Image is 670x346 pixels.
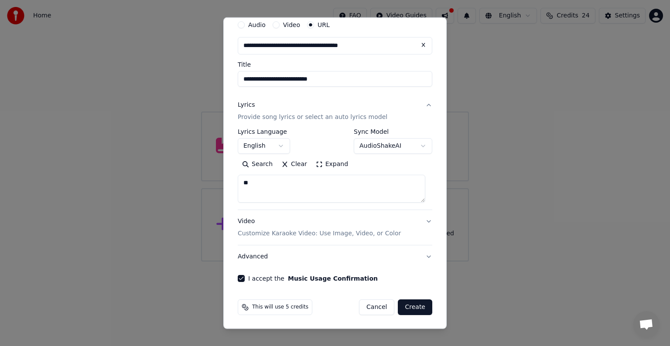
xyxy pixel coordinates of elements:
[398,299,432,315] button: Create
[288,275,378,282] button: I accept the
[248,275,378,282] label: I accept the
[318,22,330,28] label: URL
[238,245,432,268] button: Advanced
[283,22,300,28] label: Video
[354,129,432,135] label: Sync Model
[238,113,387,122] p: Provide song lyrics or select an auto lyrics model
[238,157,277,171] button: Search
[359,299,394,315] button: Cancel
[238,94,432,129] button: LyricsProvide song lyrics or select an auto lyrics model
[252,304,308,311] span: This will use 5 credits
[238,101,255,109] div: Lyrics
[238,210,432,245] button: VideoCustomize Karaoke Video: Use Image, Video, or Color
[238,229,401,238] p: Customize Karaoke Video: Use Image, Video, or Color
[238,61,432,68] label: Title
[248,22,266,28] label: Audio
[311,157,352,171] button: Expand
[277,157,311,171] button: Clear
[238,129,432,210] div: LyricsProvide song lyrics or select an auto lyrics model
[238,129,290,135] label: Lyrics Language
[238,217,401,238] div: Video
